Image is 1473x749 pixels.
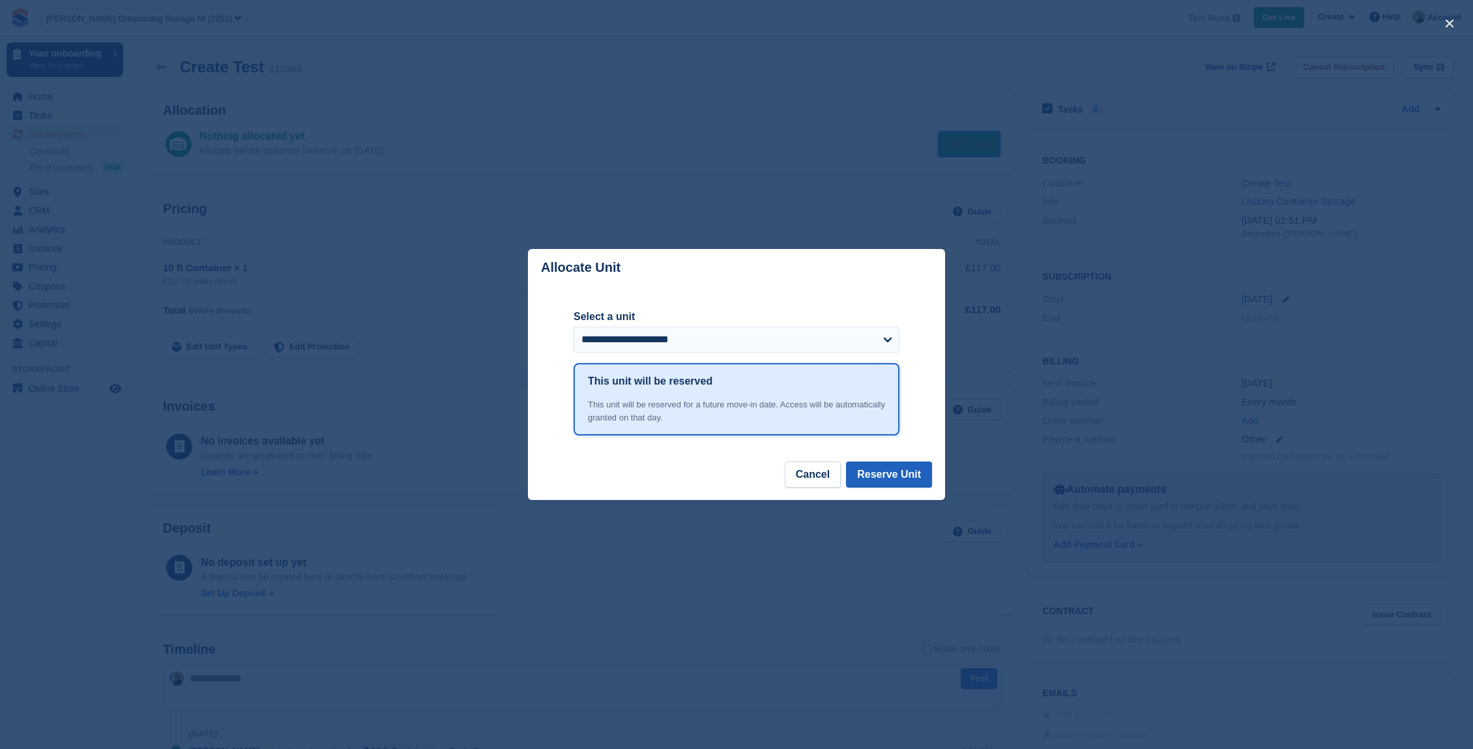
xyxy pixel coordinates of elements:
h1: This unit will be reserved [588,374,712,389]
button: close [1439,13,1460,34]
label: Select a unit [574,309,899,325]
button: Reserve Unit [846,462,932,488]
button: Cancel [785,462,841,488]
div: This unit will be reserved for a future move-in date. Access will be automatically granted on tha... [588,398,885,424]
p: Allocate Unit [541,260,620,275]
